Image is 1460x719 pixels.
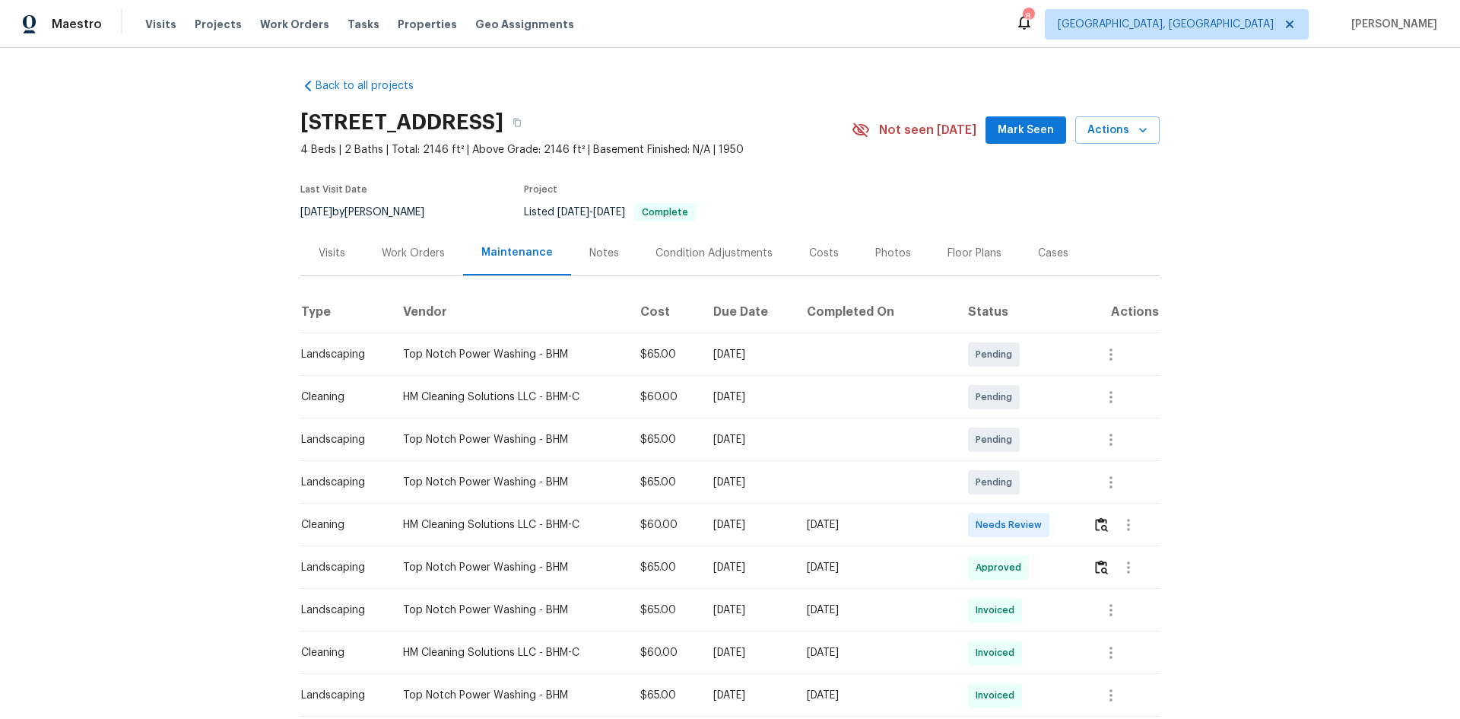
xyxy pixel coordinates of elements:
span: Visits [145,17,176,32]
div: Top Notch Power Washing - BHM [403,475,616,490]
div: [DATE] [807,645,944,660]
span: Geo Assignments [475,17,574,32]
div: $65.00 [640,603,689,618]
div: Landscaping [301,603,379,618]
span: [DATE] [300,207,332,218]
div: [DATE] [713,347,782,362]
div: Photos [875,246,911,261]
div: 8 [1023,9,1033,24]
div: Cases [1038,246,1068,261]
span: Invoiced [976,603,1020,618]
span: Project [524,185,557,194]
div: Landscaping [301,432,379,447]
div: $60.00 [640,390,689,405]
span: Pending [976,390,1018,405]
button: Mark Seen [985,116,1066,145]
span: [DATE] [557,207,589,218]
span: Projects [195,17,242,32]
span: [GEOGRAPHIC_DATA], [GEOGRAPHIC_DATA] [1058,17,1274,32]
div: [DATE] [807,688,944,703]
div: [DATE] [713,688,782,703]
span: Tasks [348,19,379,30]
button: Actions [1075,116,1160,145]
span: Listed [524,207,696,218]
span: Pending [976,432,1018,447]
th: Completed On [795,291,956,333]
div: $65.00 [640,347,689,362]
div: Landscaping [301,475,379,490]
th: Due Date [701,291,795,333]
div: Cleaning [301,645,379,660]
span: Invoiced [976,688,1020,703]
div: [DATE] [713,560,782,575]
th: Vendor [391,291,628,333]
div: [DATE] [713,475,782,490]
div: [DATE] [713,390,782,405]
div: Top Notch Power Washing - BHM [403,603,616,618]
span: Complete [636,208,694,217]
span: 4 Beds | 2 Baths | Total: 2146 ft² | Above Grade: 2146 ft² | Basement Finished: N/A | 1950 [300,142,852,157]
span: Pending [976,347,1018,362]
span: Mark Seen [998,121,1054,140]
div: Floor Plans [947,246,1001,261]
span: Needs Review [976,517,1048,533]
div: $60.00 [640,645,689,660]
div: [DATE] [713,517,782,533]
span: [PERSON_NAME] [1345,17,1437,32]
div: HM Cleaning Solutions LLC - BHM-C [403,645,616,660]
button: Review Icon [1093,549,1110,586]
div: Work Orders [382,246,445,261]
div: Top Notch Power Washing - BHM [403,688,616,703]
th: Cost [628,291,701,333]
a: Back to all projects [300,78,446,94]
th: Actions [1081,291,1160,333]
th: Type [300,291,391,333]
div: [DATE] [713,645,782,660]
div: Top Notch Power Washing - BHM [403,347,616,362]
div: $65.00 [640,475,689,490]
div: HM Cleaning Solutions LLC - BHM-C [403,390,616,405]
img: Review Icon [1095,517,1108,532]
div: by [PERSON_NAME] [300,203,443,221]
div: Landscaping [301,347,379,362]
div: Maintenance [481,245,553,260]
span: [DATE] [593,207,625,218]
div: Landscaping [301,688,379,703]
span: Approved [976,560,1027,575]
div: Condition Adjustments [655,246,773,261]
th: Status [956,291,1081,333]
span: Maestro [52,17,102,32]
div: Cleaning [301,390,379,405]
div: Costs [809,246,839,261]
div: $65.00 [640,432,689,447]
span: Last Visit Date [300,185,367,194]
span: - [557,207,625,218]
div: [DATE] [807,517,944,533]
div: Top Notch Power Washing - BHM [403,432,616,447]
div: Notes [589,246,619,261]
div: $65.00 [640,560,689,575]
span: Invoiced [976,645,1020,660]
span: Pending [976,475,1018,490]
div: Top Notch Power Washing - BHM [403,560,616,575]
div: [DATE] [807,560,944,575]
span: Properties [398,17,457,32]
img: Review Icon [1095,560,1108,574]
h2: [STREET_ADDRESS] [300,115,503,130]
div: Cleaning [301,517,379,533]
button: Copy Address [503,109,531,136]
span: Actions [1087,121,1147,140]
div: [DATE] [713,603,782,618]
div: Visits [319,246,345,261]
span: Work Orders [260,17,329,32]
div: [DATE] [713,432,782,447]
div: $65.00 [640,688,689,703]
div: HM Cleaning Solutions LLC - BHM-C [403,517,616,533]
span: Not seen [DATE] [879,122,976,138]
div: Landscaping [301,560,379,575]
button: Review Icon [1093,507,1110,543]
div: [DATE] [807,603,944,618]
div: $60.00 [640,517,689,533]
